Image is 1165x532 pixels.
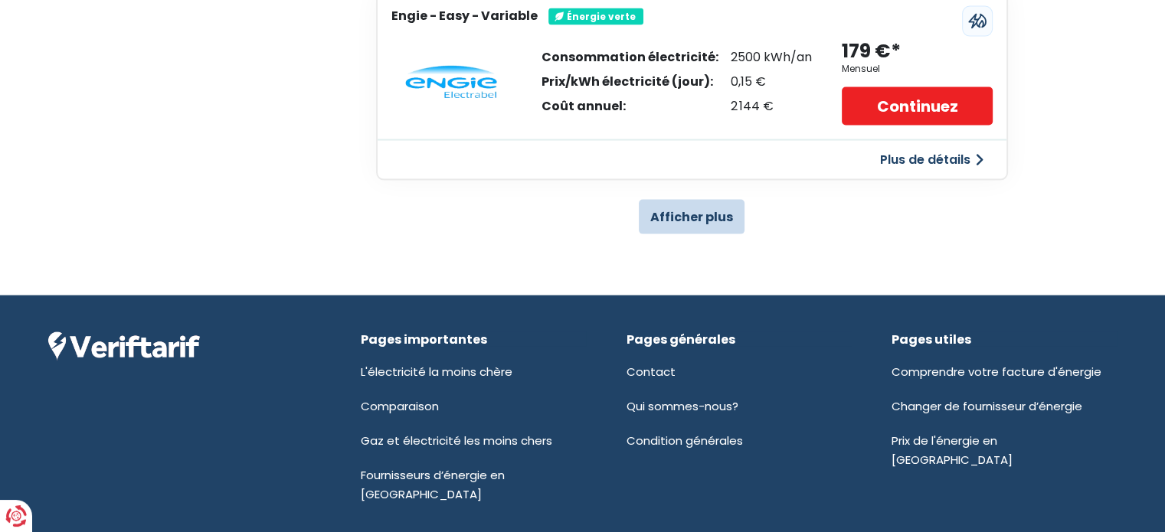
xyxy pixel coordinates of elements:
div: 179 €* [842,39,901,64]
div: Consommation électricité: [542,51,718,64]
div: Coût annuel: [542,100,718,113]
a: Comparaison [361,398,439,414]
div: 0,15 € [731,76,812,88]
a: Comprendre votre facture d'énergie [892,364,1101,380]
h3: Engie - Easy - Variable [391,8,538,23]
div: Pages générales [626,332,851,347]
div: Pages importantes [361,332,586,347]
img: Veriftarif logo [48,332,200,361]
a: Condition générales [626,432,742,449]
div: Mensuel [842,64,880,74]
button: Afficher plus [639,200,744,234]
a: L'électricité la moins chère [361,364,512,380]
a: Continuez [842,87,992,126]
a: Gaz et électricité les moins chers [361,432,552,449]
div: 2500 kWh/an [731,51,812,64]
a: Contact [626,364,675,380]
a: Prix de l'énergie en [GEOGRAPHIC_DATA] [892,432,1013,468]
a: Qui sommes-nous? [626,398,738,414]
button: Plus de détails [871,146,993,174]
div: 2 144 € [731,100,812,113]
div: Pages utiles [892,332,1117,347]
img: Engie [405,66,497,100]
div: Prix/kWh électricité (jour): [542,76,718,88]
a: Fournisseurs d’énergie en [GEOGRAPHIC_DATA] [361,467,505,502]
div: Énergie verte [548,8,643,25]
a: Changer de fournisseur d’énergie [892,398,1082,414]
